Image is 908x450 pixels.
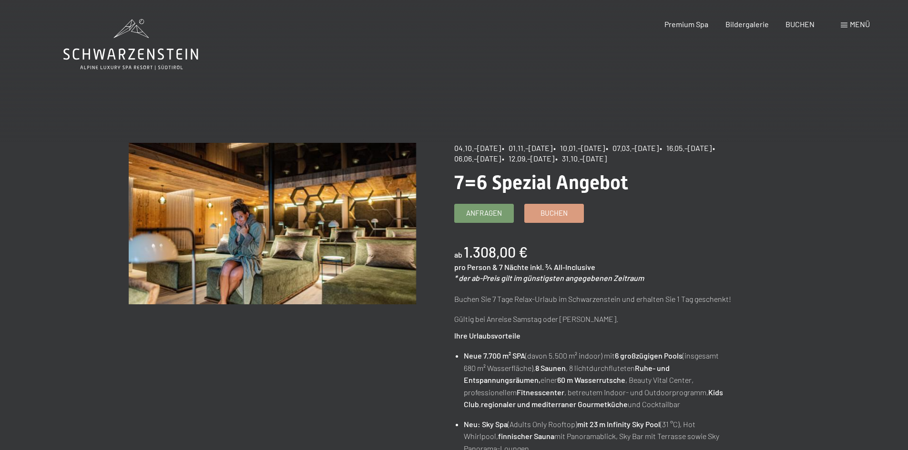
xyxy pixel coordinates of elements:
p: Gültig bei Anreise Samstag oder [PERSON_NAME]. [454,313,742,325]
strong: Fitnesscenter [517,388,564,397]
b: 1.308,00 € [464,243,528,260]
span: • 07.03.–[DATE] [606,143,659,152]
em: * der ab-Preis gilt im günstigsten angegebenen Zeitraum [454,273,644,282]
strong: 8 Saunen [535,363,566,372]
span: Buchen [541,208,568,218]
span: ab [454,250,462,259]
strong: Ihre Urlaubsvorteile [454,331,520,340]
li: (davon 5.500 m² indoor) mit (insgesamt 680 m² Wasserfläche), , 8 lichtdurchfluteten einer , Beaut... [464,350,741,410]
strong: regionaler und mediterraner Gourmetküche [481,400,628,409]
strong: Neue 7.700 m² SPA [464,351,525,360]
strong: Neu: Sky Spa [464,420,508,429]
img: 7=6 Spezial Angebot [129,143,416,304]
span: 7 Nächte [499,262,529,271]
a: Bildergalerie [725,20,769,29]
span: inkl. ¾ All-Inclusive [530,262,595,271]
strong: 60 m Wasserrutsche [557,375,625,384]
span: 7=6 Spezial Angebot [454,171,628,194]
a: Buchen [525,204,583,222]
strong: finnischer Sauna [498,431,554,440]
span: • 12.09.–[DATE] [502,154,554,163]
span: • 16.05.–[DATE] [660,143,712,152]
span: Anfragen [466,208,502,218]
a: Anfragen [455,204,513,222]
strong: mit 23 m Infinity Sky Pool [577,420,660,429]
span: pro Person & [454,262,498,271]
span: 04.10.–[DATE] [454,143,501,152]
strong: 6 großzügigen Pools [615,351,683,360]
span: • 10.01.–[DATE] [553,143,605,152]
span: • 01.11.–[DATE] [502,143,552,152]
span: • 31.10.–[DATE] [555,154,607,163]
a: BUCHEN [786,20,815,29]
a: Premium Spa [664,20,708,29]
p: Buchen Sie 7 Tage Relax-Urlaub im Schwarzenstein und erhalten Sie 1 Tag geschenkt! [454,293,742,305]
span: Menü [850,20,870,29]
